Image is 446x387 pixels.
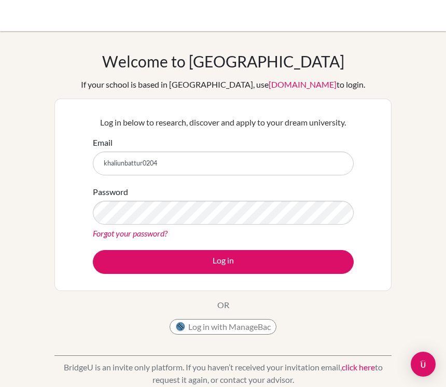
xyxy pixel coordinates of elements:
[54,361,392,386] p: BridgeU is an invite only platform. If you haven’t received your invitation email, to request it ...
[93,116,354,129] p: Log in below to research, discover and apply to your dream university.
[81,78,365,91] div: If your school is based in [GEOGRAPHIC_DATA], use to login.
[411,352,436,377] div: Open Intercom Messenger
[93,136,113,149] label: Email
[170,319,276,335] button: Log in with ManageBac
[217,299,229,311] p: OR
[93,186,128,198] label: Password
[342,362,375,372] a: click here
[102,52,344,71] h1: Welcome to [GEOGRAPHIC_DATA]
[93,228,168,238] a: Forgot your password?
[93,250,354,274] button: Log in
[269,79,337,89] a: [DOMAIN_NAME]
